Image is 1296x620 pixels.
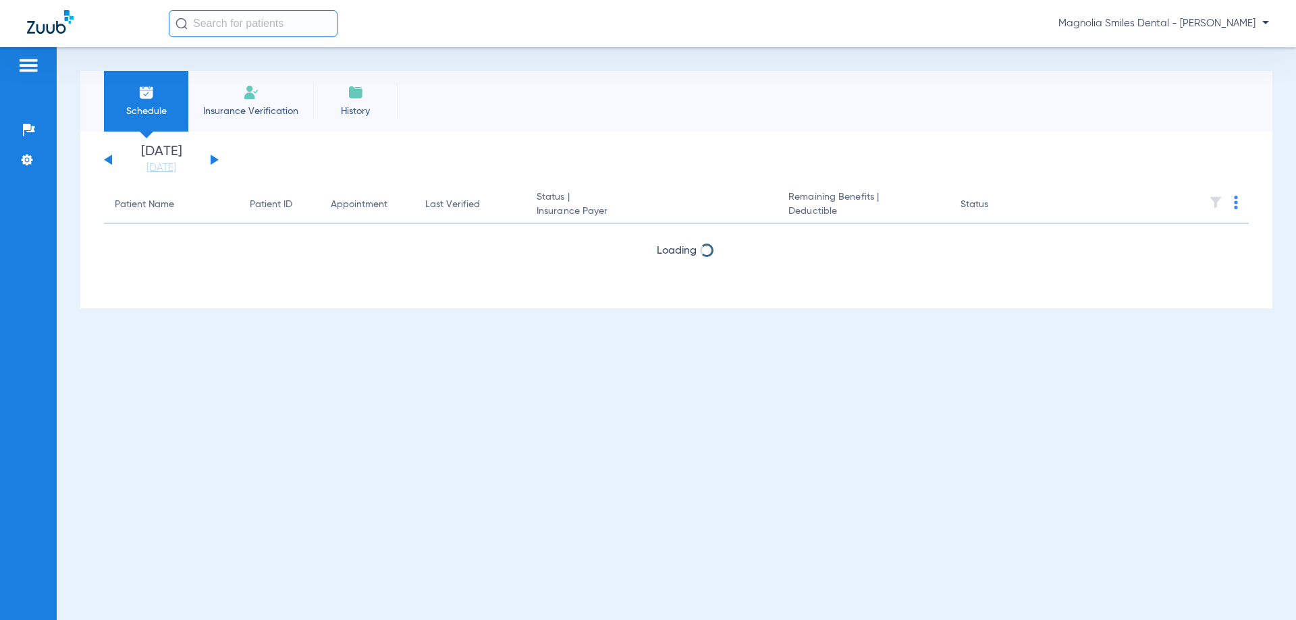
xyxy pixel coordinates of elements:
[250,198,309,212] div: Patient ID
[778,186,949,224] th: Remaining Benefits |
[169,10,337,37] input: Search for patients
[18,57,39,74] img: hamburger-icon
[114,105,178,118] span: Schedule
[657,281,697,292] span: Loading
[657,246,697,256] span: Loading
[198,105,303,118] span: Insurance Verification
[425,198,515,212] div: Last Verified
[950,186,1041,224] th: Status
[250,198,292,212] div: Patient ID
[1209,196,1222,209] img: filter.svg
[243,84,259,101] img: Manual Insurance Verification
[788,204,938,219] span: Deductible
[175,18,188,30] img: Search Icon
[1058,17,1269,30] span: Magnolia Smiles Dental - [PERSON_NAME]
[115,198,174,212] div: Patient Name
[121,161,202,175] a: [DATE]
[331,198,387,212] div: Appointment
[138,84,155,101] img: Schedule
[526,186,778,224] th: Status |
[27,10,74,34] img: Zuub Logo
[121,145,202,175] li: [DATE]
[331,198,404,212] div: Appointment
[537,204,767,219] span: Insurance Payer
[348,84,364,101] img: History
[115,198,228,212] div: Patient Name
[425,198,480,212] div: Last Verified
[1234,196,1238,209] img: group-dot-blue.svg
[323,105,387,118] span: History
